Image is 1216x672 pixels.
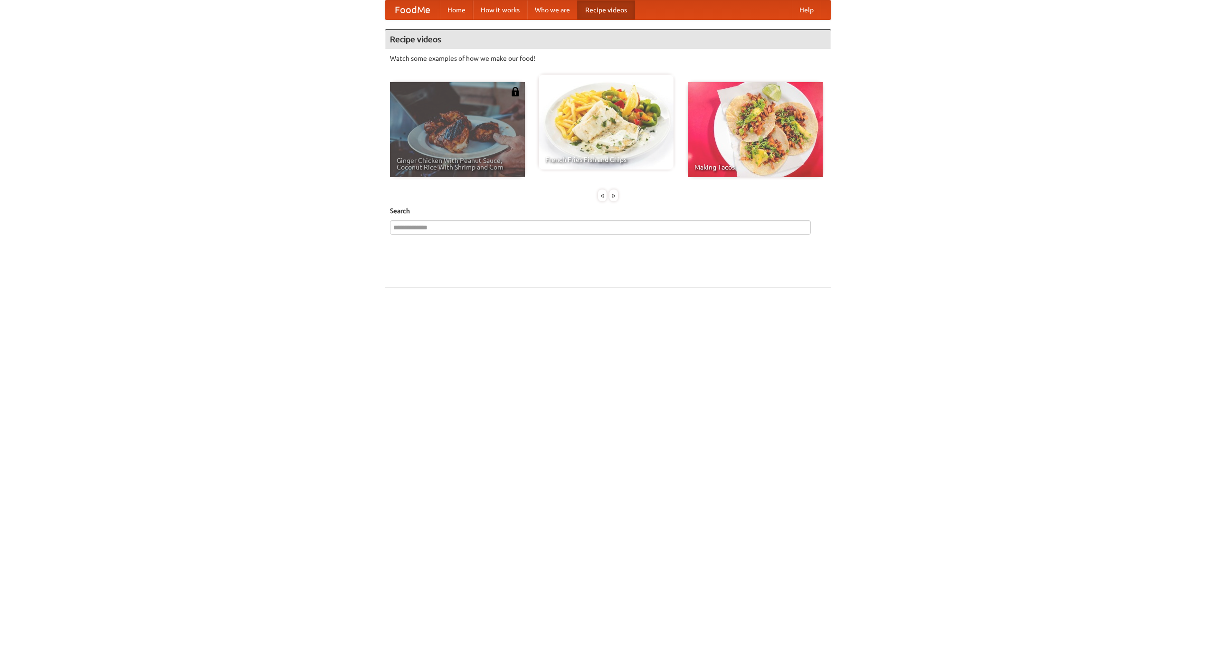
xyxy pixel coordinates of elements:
h4: Recipe videos [385,30,831,49]
a: Help [792,0,821,19]
a: How it works [473,0,527,19]
a: Recipe videos [578,0,635,19]
a: FoodMe [385,0,440,19]
div: « [598,189,607,201]
div: » [609,189,618,201]
span: Making Tacos [694,164,816,170]
img: 483408.png [511,87,520,96]
h5: Search [390,206,826,216]
a: Who we are [527,0,578,19]
a: French Fries Fish and Chips [539,75,674,170]
a: Making Tacos [688,82,823,177]
a: Home [440,0,473,19]
p: Watch some examples of how we make our food! [390,54,826,63]
span: French Fries Fish and Chips [545,156,667,163]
